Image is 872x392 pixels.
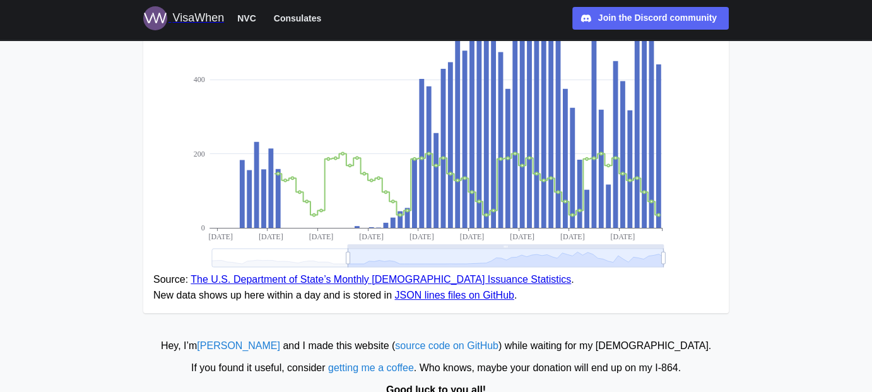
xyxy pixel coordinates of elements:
[6,338,866,354] div: Hey, I’m and I made this website ( ) while waiting for my [DEMOGRAPHIC_DATA].
[460,232,485,241] text: [DATE]
[610,232,635,241] text: [DATE]
[309,232,334,241] text: [DATE]
[6,360,866,376] div: If you found it useful, consider . Who knows, maybe your donation will end up on my I‑864.
[237,11,256,26] span: NVC
[598,11,717,25] div: Join the Discord community
[194,75,205,84] text: 400
[143,6,224,30] a: Logo for VisaWhen VisaWhen
[268,10,327,27] button: Consulates
[394,290,514,300] a: JSON lines files on GitHub
[560,232,585,241] text: [DATE]
[232,10,262,27] button: NVC
[510,232,534,241] text: [DATE]
[274,11,321,26] span: Consulates
[208,232,233,241] text: [DATE]
[259,232,283,241] text: [DATE]
[194,149,205,158] text: 200
[143,6,167,30] img: Logo for VisaWhen
[172,9,224,27] div: VisaWhen
[572,7,729,30] a: Join the Discord community
[328,362,414,373] a: getting me a coffee
[191,274,571,285] a: The U.S. Department of State’s Monthly [DEMOGRAPHIC_DATA] Issuance Statistics
[201,223,205,232] text: 0
[359,232,384,241] text: [DATE]
[395,340,498,351] a: source code on GitHub
[153,272,719,304] figcaption: Source: . New data shows up here within a day and is stored in .
[197,340,280,351] a: [PERSON_NAME]
[409,232,434,241] text: [DATE]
